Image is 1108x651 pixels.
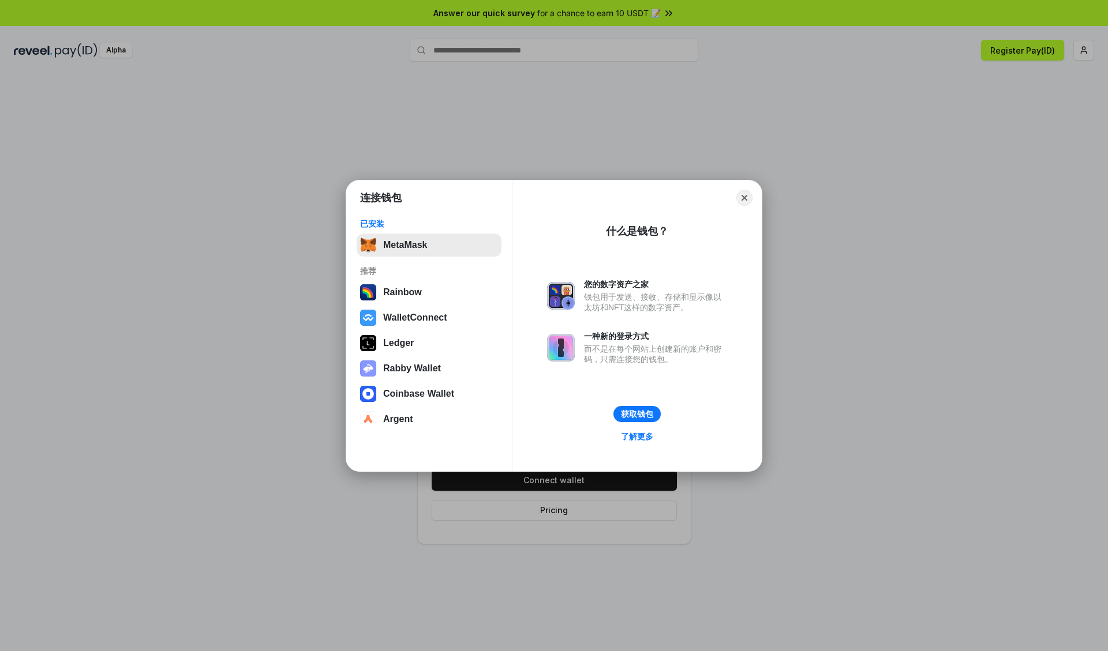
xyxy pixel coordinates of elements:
[614,429,660,444] a: 了解更多
[357,306,501,329] button: WalletConnect
[357,234,501,257] button: MetaMask
[360,284,376,300] img: svg+xml,%3Csvg%20width%3D%22120%22%20height%3D%22120%22%20viewBox%3D%220%200%20120%20120%22%20fil...
[383,313,447,323] div: WalletConnect
[547,282,575,310] img: svg+xml,%3Csvg%20xmlns%3D%22http%3A%2F%2Fwww.w3.org%2F2000%2Fsvg%22%20fill%3D%22none%22%20viewBox...
[357,332,501,355] button: Ledger
[606,224,668,238] div: 什么是钱包？
[360,310,376,326] img: svg+xml,%3Csvg%20width%3D%2228%22%20height%3D%2228%22%20viewBox%3D%220%200%2028%2028%22%20fill%3D...
[360,266,498,276] div: 推荐
[383,363,441,374] div: Rabby Wallet
[383,414,413,424] div: Argent
[383,240,427,250] div: MetaMask
[584,344,727,364] div: 而不是在每个网站上创建新的账户和密码，只需连接您的钱包。
[357,281,501,304] button: Rainbow
[360,335,376,351] img: svg+xml,%3Csvg%20xmlns%3D%22http%3A%2F%2Fwww.w3.org%2F2000%2Fsvg%22%20width%3D%2228%22%20height%3...
[360,219,498,229] div: 已安装
[584,279,727,289] div: 您的数字资产之家
[357,408,501,431] button: Argent
[584,292,727,313] div: 钱包用于发送、接收、存储和显示像以太坊和NFT这样的数字资产。
[360,386,376,402] img: svg+xml,%3Csvg%20width%3D%2228%22%20height%3D%2228%22%20viewBox%3D%220%200%2028%2028%22%20fill%3D...
[383,287,422,298] div: Rainbow
[360,411,376,427] img: svg+xml,%3Csvg%20width%3D%2228%22%20height%3D%2228%22%20viewBox%3D%220%200%2028%2028%22%20fill%3D...
[360,191,402,205] h1: 连接钱包
[736,190,753,206] button: Close
[584,331,727,341] div: 一种新的登录方式
[360,360,376,377] img: svg+xml,%3Csvg%20xmlns%3D%22http%3A%2F%2Fwww.w3.org%2F2000%2Fsvg%22%20fill%3D%22none%22%20viewBox...
[383,338,414,348] div: Ledger
[383,389,454,399] div: Coinbase Wallet
[547,334,575,362] img: svg+xml,%3Csvg%20xmlns%3D%22http%3A%2F%2Fwww.w3.org%2F2000%2Fsvg%22%20fill%3D%22none%22%20viewBox...
[357,382,501,405] button: Coinbase Wallet
[357,357,501,380] button: Rabby Wallet
[360,237,376,253] img: svg+xml,%3Csvg%20fill%3D%22none%22%20height%3D%2233%22%20viewBox%3D%220%200%2035%2033%22%20width%...
[621,431,653,442] div: 了解更多
[621,409,653,419] div: 获取钱包
[613,406,661,422] button: 获取钱包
